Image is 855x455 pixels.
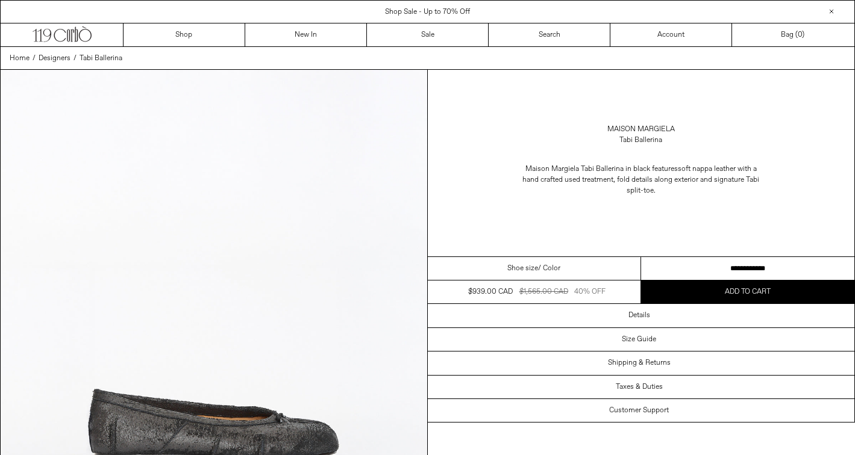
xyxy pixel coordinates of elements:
a: Designers [39,53,70,64]
a: Bag () [732,23,854,46]
span: / [74,53,77,64]
div: 40% OFF [574,286,606,297]
span: Shoe size [507,263,538,274]
h3: Taxes & Duties [616,383,663,391]
a: Sale [367,23,489,46]
h3: Details [628,311,650,320]
a: Tabi Ballerina [80,53,122,64]
span: ) [798,29,804,40]
a: Shop Sale - Up to 70% Off [385,7,470,17]
a: Shop [124,23,245,46]
a: New In [245,23,367,46]
h3: Size Guide [622,335,656,344]
span: 0 [798,30,802,40]
div: Tabi Ballerina [619,135,662,146]
div: $1,565.00 CAD [519,286,568,297]
span: / Color [538,263,560,274]
span: Maison Margiela Tabi Ballerina in black features [525,164,678,174]
button: Add to cart [641,280,854,303]
a: Home [10,53,30,64]
span: Home [10,54,30,63]
span: Add to cart [725,287,771,297]
a: Maison Margiela [607,124,675,135]
h3: Shipping & Returns [608,359,671,367]
span: / [33,53,36,64]
a: Search [489,23,610,46]
span: Designers [39,54,70,63]
h3: Customer Support [609,406,669,415]
span: soft nappa leather with a hand crafted used treatment, fold details along exterior and signature ... [522,164,759,196]
span: Tabi Ballerina [80,54,122,63]
a: Account [610,23,732,46]
div: $939.00 CAD [468,286,513,297]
